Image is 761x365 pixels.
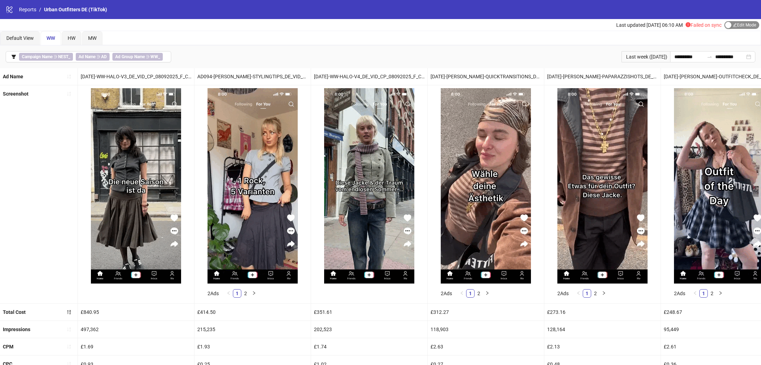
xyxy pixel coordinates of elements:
div: AD094-[PERSON_NAME]-STYLINGTIPS_DE_VID_CP_21082025_F_NSN_SC13_USP7_WW [194,68,311,85]
span: to [707,54,712,60]
button: left [574,289,583,298]
button: right [716,289,725,298]
span: 2 Ads [674,291,685,296]
li: Previous Page [224,289,233,298]
span: Urban Outfitters DE (TikTok) [44,7,107,12]
li: / [39,6,41,13]
li: Next Page [483,289,491,298]
div: £1.69 [78,338,194,355]
a: 1 [233,290,241,297]
div: [DATE]-WW-HALO-V4_DE_VID_CP_08092025_F_CC_SC24_USP4_WW [311,68,427,85]
span: ∋ [112,53,163,61]
div: £2.13 [544,338,661,355]
span: sort-ascending [67,74,72,79]
span: left [227,291,231,295]
li: Next Page [250,289,258,298]
b: WW_ [150,54,160,59]
b: Ad Group Name [115,54,145,59]
button: right [250,289,258,298]
div: £414.50 [194,304,311,321]
a: 2 [592,290,599,297]
div: 128,164 [544,321,661,338]
b: Ad Name [3,74,23,79]
b: Total Cost [3,309,26,315]
li: 2 [591,289,600,298]
a: 2 [475,290,483,297]
span: right [718,291,723,295]
button: right [600,289,608,298]
b: AD [101,54,107,59]
li: Previous Page [574,289,583,298]
a: 1 [466,290,474,297]
span: HW [68,35,75,41]
div: £273.16 [544,304,661,321]
li: 2 [475,289,483,298]
span: right [602,291,606,295]
span: left [460,291,464,295]
li: 1 [233,289,241,298]
span: Failed on sync [686,22,722,28]
div: [DATE]-[PERSON_NAME]-QUICKTRANSITIONS_DE_VID_CP_04092025_F_NSN_SC13_USP7_WW [428,68,544,85]
span: sort-ascending [67,327,72,332]
a: Reports [18,6,38,13]
img: Screenshot 1842339839292513 [441,88,531,284]
div: £2.63 [428,338,544,355]
div: £840.95 [78,304,194,321]
img: Screenshot 1842718579721346 [91,88,181,284]
li: Previous Page [458,289,466,298]
button: Campaign Name ∋ NEST_Ad Name ∋ ADAd Group Name ∋ WW_ [6,51,171,62]
span: sort-descending [67,310,72,315]
span: Default View [6,35,34,41]
b: CPM [3,344,13,349]
span: ∋ [76,53,110,61]
b: NEST_ [58,54,70,59]
div: 202,523 [311,321,427,338]
span: sort-ascending [67,91,72,96]
span: Last updated [DATE] 06:10 AM [616,22,683,28]
b: Ad Name [79,54,95,59]
img: Screenshot 1842341332415585 [557,88,648,284]
div: £1.74 [311,338,427,355]
a: 1 [700,290,707,297]
li: Next Page [600,289,608,298]
li: Previous Page [691,289,699,298]
button: left [458,289,466,298]
span: ∋ [19,53,73,61]
li: 2 [241,289,250,298]
li: Next Page [716,289,725,298]
span: exclamation-circle [686,22,691,27]
img: Screenshot 1842719507410113 [324,88,414,284]
div: [DATE]-WW-HALO-V3_DE_VID_CP_08092025_F_CC_SC24_USP4_WW [78,68,194,85]
button: right [483,289,491,298]
b: Impressions [3,327,30,332]
span: filter [11,54,16,59]
a: 2 [708,290,716,297]
span: 2 Ads [441,291,452,296]
li: 2 [708,289,716,298]
img: Screenshot 1841065579699378 [208,88,298,284]
span: right [252,291,256,295]
div: 497,362 [78,321,194,338]
button: left [691,289,699,298]
button: left [224,289,233,298]
span: 2 Ads [557,291,569,296]
span: 2 Ads [208,291,219,296]
div: £312.27 [428,304,544,321]
li: 1 [583,289,591,298]
a: 1 [583,290,591,297]
div: Last week ([DATE]) [621,51,670,62]
span: right [485,291,489,295]
span: MW [88,35,97,41]
b: Screenshot [3,91,29,97]
span: swap-right [707,54,712,60]
div: £351.61 [311,304,427,321]
li: 1 [466,289,475,298]
b: Campaign Name [22,54,52,59]
div: 118,903 [428,321,544,338]
span: WW [47,35,55,41]
li: 1 [699,289,708,298]
div: 215,235 [194,321,311,338]
span: left [693,291,697,295]
span: left [576,291,581,295]
span: sort-ascending [67,344,72,349]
